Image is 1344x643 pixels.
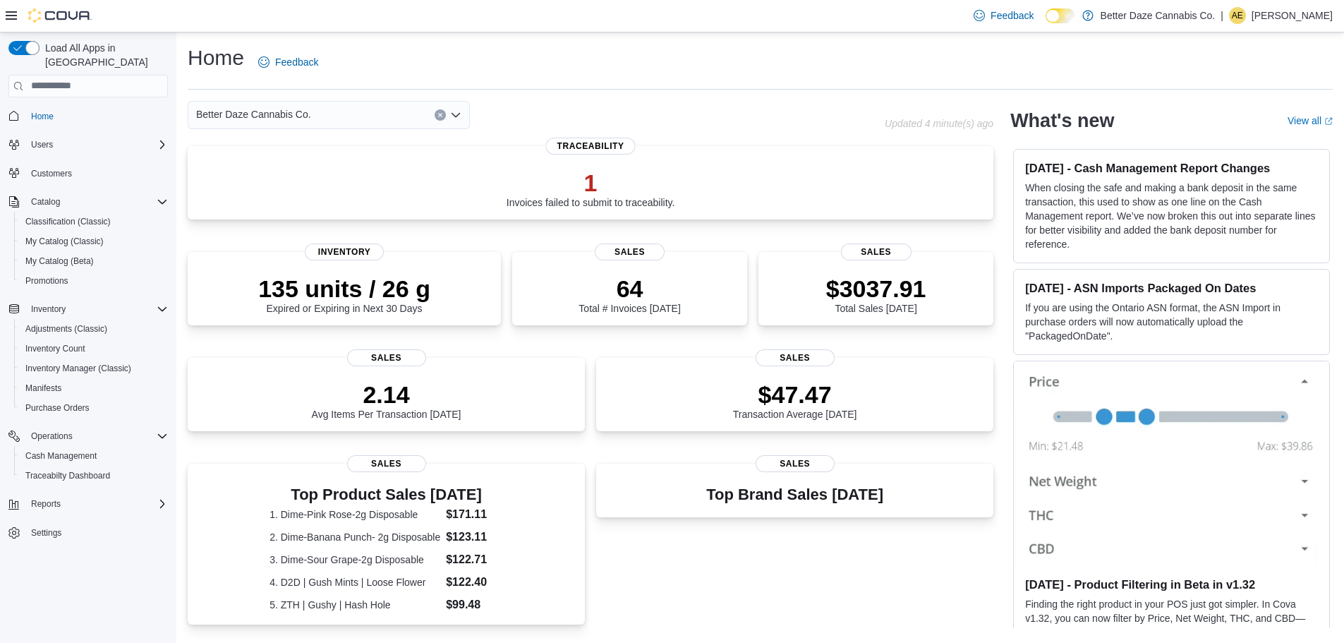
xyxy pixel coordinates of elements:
[25,164,168,182] span: Customers
[14,271,174,291] button: Promotions
[1010,109,1114,132] h2: What's new
[3,494,174,514] button: Reports
[1252,7,1333,24] p: [PERSON_NAME]
[31,431,73,442] span: Operations
[1229,7,1246,24] div: Alyssa Escandon
[25,301,168,318] span: Inventory
[507,169,675,208] div: Invoices failed to submit to traceability.
[446,506,503,523] dd: $171.11
[20,380,168,397] span: Manifests
[25,383,61,394] span: Manifests
[20,399,95,416] a: Purchase Orders
[20,340,91,357] a: Inventory Count
[25,428,168,445] span: Operations
[3,192,174,212] button: Catalog
[14,359,174,378] button: Inventory Manager (Classic)
[31,304,66,315] span: Inventory
[347,455,426,472] span: Sales
[991,8,1034,23] span: Feedback
[20,253,99,270] a: My Catalog (Beta)
[20,447,102,464] a: Cash Management
[258,275,430,303] p: 135 units / 26 g
[1324,117,1333,126] svg: External link
[1025,161,1318,175] h3: [DATE] - Cash Management Report Changes
[3,522,174,543] button: Settings
[756,349,835,366] span: Sales
[196,106,311,123] span: Better Daze Cannabis Co.
[595,244,665,260] span: Sales
[20,380,67,397] a: Manifests
[826,275,926,314] div: Total Sales [DATE]
[25,323,107,335] span: Adjustments (Classic)
[270,507,440,522] dt: 1. Dime-Pink Rose-2g Disposable
[312,380,461,420] div: Avg Items Per Transaction [DATE]
[20,467,116,484] a: Traceabilty Dashboard
[270,553,440,567] dt: 3. Dime-Sour Grape-2g Disposable
[20,320,168,337] span: Adjustments (Classic)
[31,498,61,510] span: Reports
[733,380,857,409] p: $47.47
[446,596,503,613] dd: $99.48
[1025,181,1318,251] p: When closing the safe and making a bank deposit in the same transaction, this used to show as one...
[31,168,72,179] span: Customers
[507,169,675,197] p: 1
[25,193,168,210] span: Catalog
[25,136,168,153] span: Users
[270,530,440,544] dt: 2. Dime-Banana Punch- 2g Disposable
[8,100,168,580] nav: Complex example
[1025,577,1318,591] h3: [DATE] - Product Filtering in Beta in v1.32
[25,256,94,267] span: My Catalog (Beta)
[3,299,174,319] button: Inventory
[25,216,111,227] span: Classification (Classic)
[25,236,104,247] span: My Catalog (Classic)
[3,106,174,126] button: Home
[25,165,78,182] a: Customers
[1025,301,1318,343] p: If you are using the Ontario ASN format, the ASN Import in purchase orders will now automatically...
[270,486,503,503] h3: Top Product Sales [DATE]
[435,109,446,121] button: Clear input
[14,466,174,486] button: Traceabilty Dashboard
[31,196,60,208] span: Catalog
[733,380,857,420] div: Transaction Average [DATE]
[20,320,113,337] a: Adjustments (Classic)
[14,251,174,271] button: My Catalog (Beta)
[20,360,168,377] span: Inventory Manager (Classic)
[25,107,168,125] span: Home
[258,275,430,314] div: Expired or Expiring in Next 30 Days
[14,212,174,232] button: Classification (Classic)
[312,380,461,409] p: 2.14
[841,244,912,260] span: Sales
[25,428,78,445] button: Operations
[968,1,1039,30] a: Feedback
[25,495,66,512] button: Reports
[14,398,174,418] button: Purchase Orders
[31,139,53,150] span: Users
[3,163,174,184] button: Customers
[25,108,59,125] a: Home
[1046,8,1075,23] input: Dark Mode
[579,275,680,314] div: Total # Invoices [DATE]
[1025,281,1318,295] h3: [DATE] - ASN Imports Packaged On Dates
[20,213,168,230] span: Classification (Classic)
[20,253,168,270] span: My Catalog (Beta)
[20,213,116,230] a: Classification (Classic)
[25,275,68,287] span: Promotions
[28,8,92,23] img: Cova
[25,363,131,374] span: Inventory Manager (Classic)
[25,495,168,512] span: Reports
[446,574,503,591] dd: $122.40
[826,275,926,303] p: $3037.91
[25,524,168,541] span: Settings
[546,138,636,155] span: Traceability
[885,118,993,129] p: Updated 4 minute(s) ago
[14,319,174,339] button: Adjustments (Classic)
[31,527,61,539] span: Settings
[40,41,168,69] span: Load All Apps in [GEOGRAPHIC_DATA]
[20,340,168,357] span: Inventory Count
[25,193,66,210] button: Catalog
[1221,7,1223,24] p: |
[20,467,168,484] span: Traceabilty Dashboard
[31,111,54,122] span: Home
[14,378,174,398] button: Manifests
